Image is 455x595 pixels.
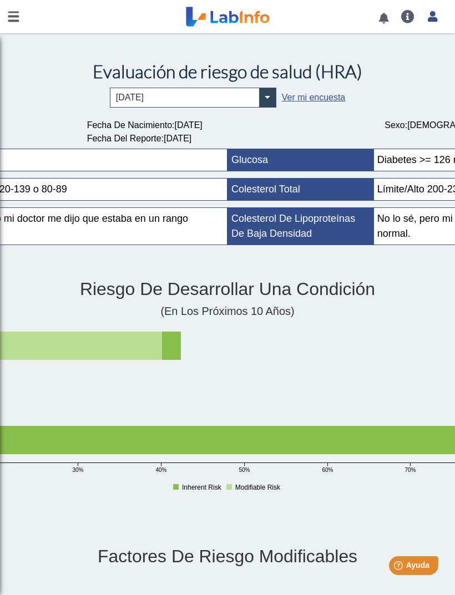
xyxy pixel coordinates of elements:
[322,467,333,473] tspan: 60%
[231,154,268,165] span: Glucosa
[282,93,345,102] a: Ver mi encuesta
[239,467,250,473] tspan: 50%
[72,467,83,473] tspan: 30%
[385,120,405,130] span: Sexo
[356,552,443,583] iframe: Help widget launcher
[93,60,362,82] span: Evaluación de riesgo de salud (HRA)
[231,213,355,239] span: Colesterol de lipoproteínas de baja densidad
[87,120,172,130] span: Fecha de Nacimiento
[405,467,416,473] tspan: 70%
[175,120,203,130] span: [DATE]
[155,467,166,473] tspan: 40%
[87,134,161,143] span: Fecha del Reporte
[164,134,191,143] span: [DATE]
[79,119,377,132] div: :
[231,184,300,195] span: Colesterol total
